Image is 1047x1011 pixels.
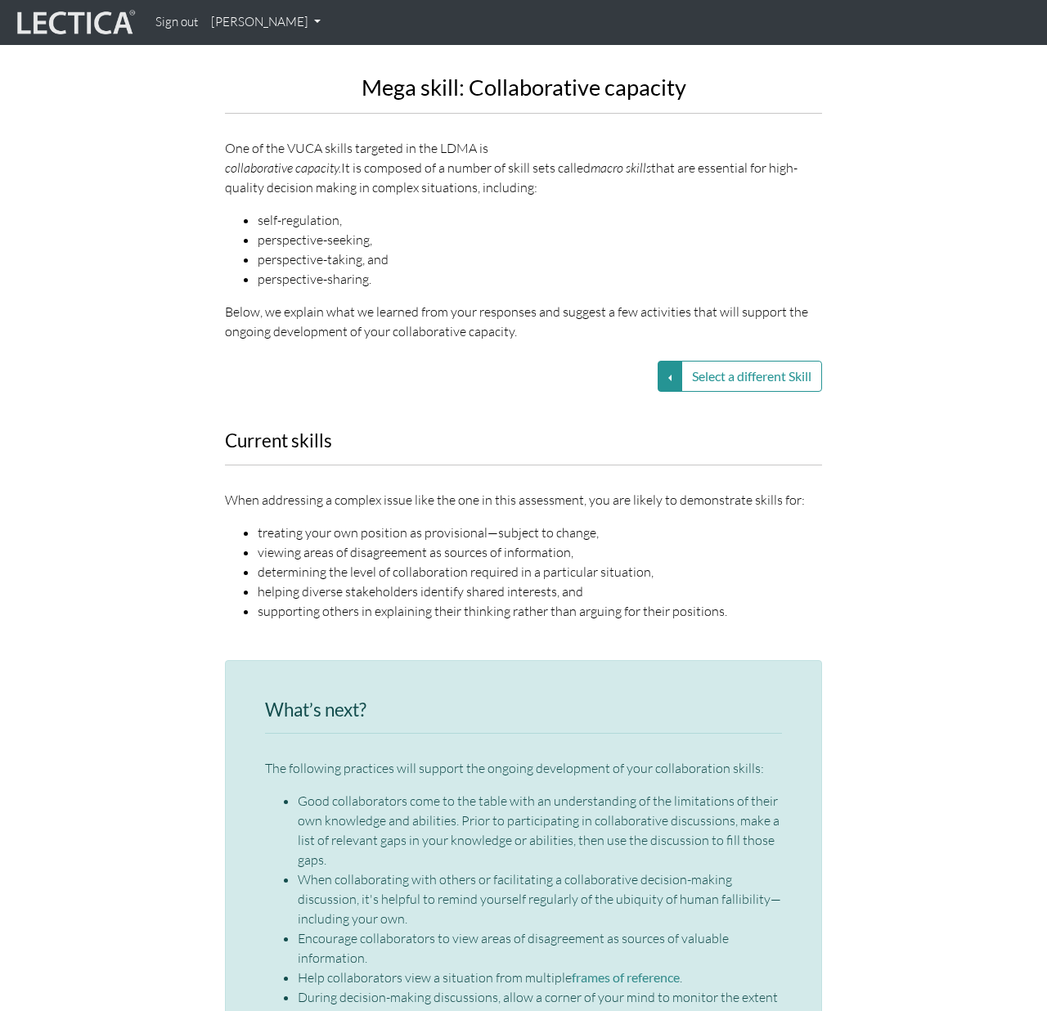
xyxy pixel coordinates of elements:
em: macro skills [591,160,651,176]
li: self-regulation, [258,210,822,230]
h3: What’s next? [265,700,782,721]
h3: Current skills [225,431,822,452]
a: [PERSON_NAME] [204,7,327,38]
p: One of the VUCA skills targeted in the LDMA is [225,138,822,197]
li: treating your own position as provisional—subject to change, [258,523,822,542]
li: viewing areas of disagreement as sources of information, [258,542,822,562]
h2: Mega skill: Collaborative capacity [225,75,822,100]
li: Encourage collaborators to view areas of disagreement as sources of valuable information. [298,928,782,968]
li: Good collaborators come to the table with an understanding of the limitations of their own knowle... [298,791,782,869]
div: It is composed of a number of skill sets called that are essential for high-quality decision maki... [225,158,822,197]
p: The following practices will support the ongoing development of your collaboration skills: [265,758,782,778]
button: Select a different Skill [681,361,822,392]
li: When collaborating with others or facilitating a collaborative decision-making discussion, it's h... [298,869,782,928]
p: When addressing a complex issue like the one in this assessment, you are likely to demonstrate sk... [225,490,822,510]
li: perspective-seeking, [258,230,822,249]
li: Help collaborators view a situation from multiple . [298,968,782,987]
li: perspective-taking, and [258,249,822,269]
a: frames of reference [572,969,680,985]
li: supporting others in explaining their thinking rather than arguing for their positions. [258,601,822,621]
p: Below, we explain what we learned from your responses and suggest a few activities that will supp... [225,302,822,341]
li: helping diverse stakeholders identify shared interests, and [258,582,822,601]
a: Sign out [149,7,204,38]
em: collaborative capacity. [225,160,341,176]
li: perspective-sharing. [258,269,822,289]
img: lecticalive [13,7,136,38]
li: determining the level of collaboration required in a particular situation, [258,562,822,582]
